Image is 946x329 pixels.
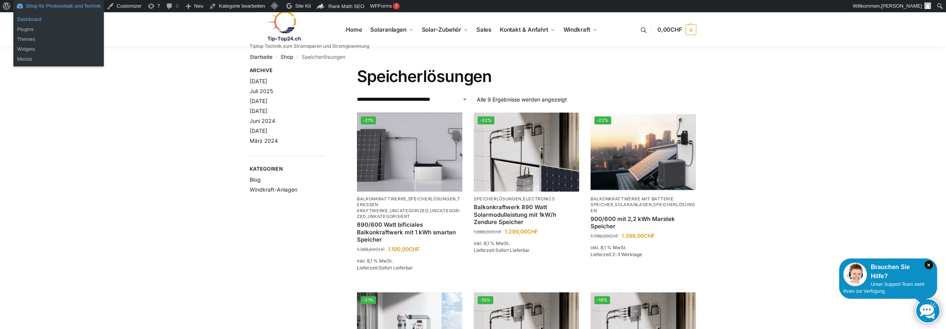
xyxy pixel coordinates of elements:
div: 3 [393,3,400,10]
span: 0 [686,24,696,35]
p: inkl. 8,1 % MwSt. [591,244,696,251]
a: Windkraft [560,13,600,47]
span: CHF [644,232,655,239]
span: Solar-Zubehör [422,26,462,33]
button: Close filters [326,67,330,76]
img: ASE 1000 Batteriespeicher [357,113,462,192]
bdi: 1.399,00 [622,232,655,239]
span: Lieferzeit: [357,265,413,271]
a: Sales [473,13,494,47]
a: Menüs [13,54,104,64]
p: inkl. 8,1 % MwSt. [357,258,462,264]
a: Plugins [13,24,104,34]
p: , , , , , [357,196,462,220]
span: CHF [609,233,618,239]
bdi: 1.899,00 [474,229,502,235]
a: -32%Balkonkraftwerk 890 Watt Solarmodulleistung mit 1kW/h Zendure Speicher [474,113,579,192]
a: Speicherlösungen [591,202,695,213]
span: / [273,54,281,60]
ul: Shop für Photovoltaik und Technik [13,32,104,66]
nav: Breadcrumb [250,47,696,67]
h1: Speicherlösungen [357,67,696,86]
a: [DATE] [250,78,267,84]
img: Solaranlagen, Speicheranlagen und Energiesparprodukte [250,11,316,42]
a: Electronics [523,196,555,202]
p: , [474,196,579,202]
a: Uncategorized [357,208,460,219]
a: Balkonkraftwerke mit Batterie Speicher [591,196,673,207]
ul: Shop für Photovoltaik und Technik [13,12,104,37]
span: Archive [250,67,326,74]
img: Customer service [843,263,867,286]
a: [DATE] [250,98,267,104]
a: Themes [13,34,104,44]
a: Juli 2025 [250,88,273,94]
a: [DATE] [250,127,267,134]
a: 890/600 Watt bificiales Balkonkraftwerk mit 1 kWh smarten Speicher [357,221,462,244]
a: Speicherlösungen [474,196,521,202]
a: Dashboard [13,15,104,24]
img: Balkonkraftwerk 890 Watt Solarmodulleistung mit 1kW/h Zendure Speicher [474,113,579,192]
a: Terassen Kraftwerke [357,196,460,213]
nav: Cart contents [657,12,696,48]
span: Sofort Lieferbar [496,247,530,253]
span: / [293,54,301,60]
a: 0,00CHF 0 [657,18,696,41]
p: inkl. 8,1 % MwSt. [474,240,579,247]
a: Windkraft-Anlagen [250,186,297,193]
a: Juni 2024 [250,118,275,124]
span: Sofort Lieferbar [379,265,413,271]
a: [DATE] [250,108,267,114]
bdi: 1.299,00 [505,228,538,235]
span: Site Kit [295,3,311,9]
span: [PERSON_NAME] [881,3,922,9]
span: CHF [670,26,682,33]
a: Unkategorisiert [368,214,410,219]
a: Speicherlösungen [408,196,456,202]
a: -21%ASE 1000 Batteriespeicher [357,113,462,192]
p: , , [591,196,696,214]
span: Kontakt & Anfahrt [500,26,548,33]
a: Solar-Zubehör [418,13,471,47]
a: Kontakt & Anfahrt [496,13,558,47]
span: Sales [476,26,492,33]
a: Solaranlagen [367,13,416,47]
span: CHF [492,229,502,235]
span: 2-3 Werktage [612,252,642,257]
span: CHF [375,247,385,252]
span: Solaranlagen [370,26,407,33]
a: Blog [250,176,261,183]
span: CHF [409,246,420,252]
span: Rank Math SEO [328,3,364,9]
span: Kategorien [250,165,326,173]
span: 0,00 [657,26,682,33]
img: Balkonkraftwerk mit Marstek Speicher [591,113,696,192]
img: Benutzerbild von Rupert Spoddig [924,2,931,9]
bdi: 1.799,00 [591,233,618,239]
a: 900/600 mit 2,2 kWh Marstek Speicher [591,215,696,230]
a: März 2024 [250,137,278,144]
select: Shop-Reihenfolge [357,95,468,103]
p: Tiptop Technik zum Stromsparen und Stromgewinnung [250,44,369,48]
a: -22%Balkonkraftwerk mit Marstek Speicher [591,113,696,192]
span: Lieferzeit: [591,252,642,257]
div: Brauchen Sie Hilfe? [843,263,933,281]
span: Lieferzeit: [474,247,530,253]
p: Alle 9 Ergebnisse werden angezeigt [477,95,567,103]
bdi: 1.399,00 [357,247,385,252]
a: Solaranlagen [615,202,652,207]
i: Schließen [925,261,933,269]
a: Balkonkraftwerke [357,196,407,202]
span: Unser Support-Team steht Ihnen zur Verfügung [843,282,924,294]
bdi: 1.100,00 [388,246,420,252]
a: Widgets [13,44,104,54]
span: CHF [527,228,538,235]
a: Balkonkraftwerk 890 Watt Solarmodulleistung mit 1kW/h Zendure Speicher [474,203,579,226]
a: Uncategorized [390,208,429,213]
a: Startseite [250,54,273,60]
a: Shop [281,54,293,60]
span: Windkraft [563,26,590,33]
